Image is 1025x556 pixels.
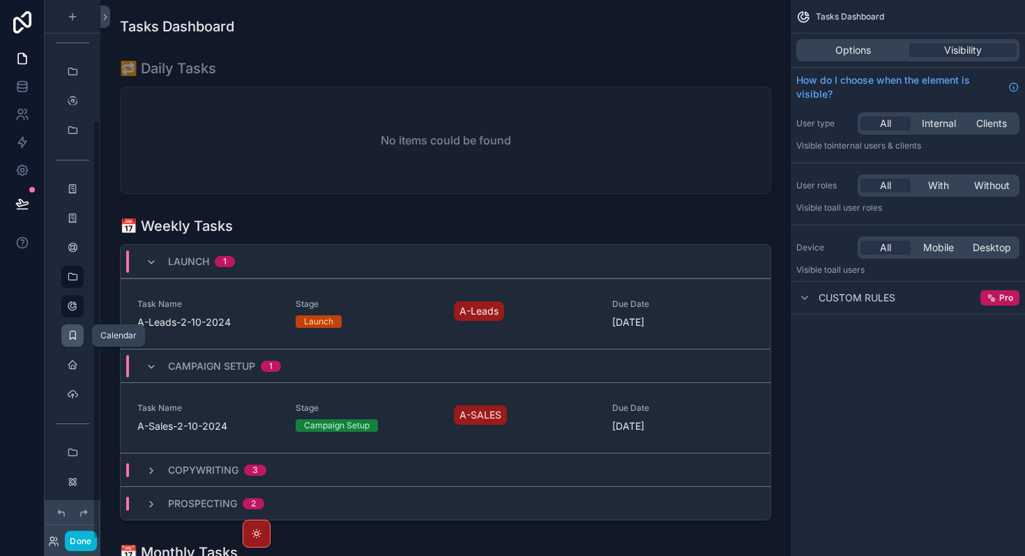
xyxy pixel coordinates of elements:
[832,264,865,275] span: all users
[880,117,891,130] span: All
[973,241,1011,255] span: Desktop
[999,292,1013,303] span: Pro
[922,117,956,130] span: Internal
[796,118,852,129] label: User type
[796,73,1003,101] span: How do I choose when the element is visible?
[796,73,1019,101] a: How do I choose when the element is visible?
[816,11,884,22] span: Tasks Dashboard
[223,256,227,267] div: 1
[880,179,891,193] span: All
[65,531,96,551] button: Done
[880,241,891,255] span: All
[796,140,1019,151] p: Visible to
[923,241,954,255] span: Mobile
[168,255,209,269] span: Launch
[928,179,949,193] span: With
[976,117,1007,130] span: Clients
[269,361,273,372] div: 1
[832,140,921,151] span: Internal users & clients
[252,465,258,476] div: 3
[944,43,982,57] span: Visibility
[832,202,882,213] span: All user roles
[100,330,137,340] span: Calendar
[819,291,895,305] span: Custom rules
[835,43,871,57] span: Options
[251,498,256,509] div: 2
[796,202,1019,213] p: Visible to
[974,179,1010,193] span: Without
[796,264,1019,276] p: Visible to
[168,497,237,511] span: Prospecting
[796,242,852,253] label: Device
[796,180,852,191] label: User roles
[168,463,238,477] span: Copywriting
[168,359,255,373] span: Campaign Setup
